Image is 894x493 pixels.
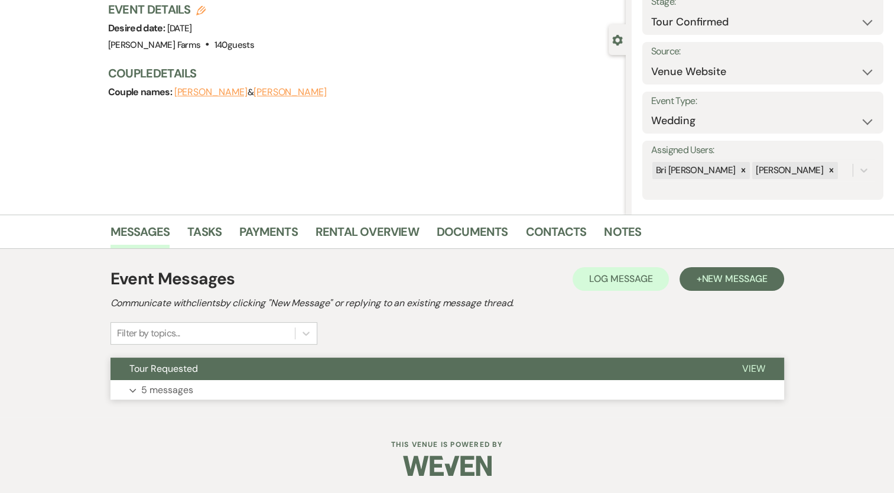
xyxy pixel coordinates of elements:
p: 5 messages [141,382,193,398]
h3: Event Details [108,1,254,18]
span: New Message [701,273,767,285]
span: Desired date: [108,22,167,34]
span: Couple names: [108,86,174,98]
button: [PERSON_NAME] [174,87,248,97]
div: Bri [PERSON_NAME] [652,162,737,179]
a: Notes [604,222,641,248]
label: Source: [651,43,875,60]
span: & [174,86,327,98]
a: Payments [239,222,298,248]
label: Event Type: [651,93,875,110]
button: +New Message [680,267,784,291]
h3: Couple Details [108,65,615,82]
h1: Event Messages [110,267,235,291]
a: Messages [110,222,170,248]
h2: Communicate with clients by clicking "New Message" or replying to an existing message thread. [110,296,784,310]
button: Log Message [573,267,669,291]
a: Rental Overview [316,222,419,248]
a: Tasks [187,222,222,248]
a: Documents [437,222,508,248]
button: View [723,358,784,380]
span: [PERSON_NAME] Farms [108,39,201,51]
button: Close lead details [612,34,623,45]
a: Contacts [526,222,587,248]
div: Filter by topics... [117,326,180,340]
img: Weven Logo [403,445,492,486]
span: Tour Requested [129,362,198,375]
label: Assigned Users: [651,142,875,159]
div: [PERSON_NAME] [752,162,825,179]
span: View [742,362,765,375]
button: [PERSON_NAME] [253,87,327,97]
button: 5 messages [110,380,784,400]
span: 140 guests [214,39,254,51]
button: Tour Requested [110,358,723,380]
span: [DATE] [167,22,192,34]
span: Log Message [589,273,652,285]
